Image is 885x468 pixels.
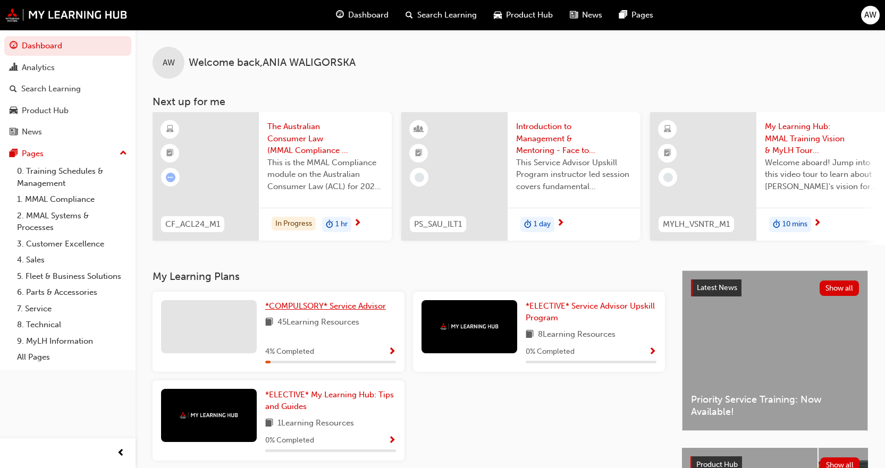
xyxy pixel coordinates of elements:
[13,191,131,208] a: 1. MMAL Compliance
[22,105,69,117] div: Product Hub
[21,83,81,95] div: Search Learning
[663,173,673,182] span: learningRecordVerb_NONE-icon
[4,122,131,142] a: News
[4,101,131,121] a: Product Hub
[336,8,344,22] span: guage-icon
[265,417,273,430] span: book-icon
[180,412,238,419] img: mmal
[526,346,575,358] span: 0 % Completed
[691,394,859,418] span: Priority Service Training: Now Available!
[4,34,131,144] button: DashboardAnalyticsSearch LearningProduct HubNews
[414,218,462,231] span: PS_SAU_ILT1
[13,163,131,191] a: 0. Training Schedules & Management
[166,173,175,182] span: learningRecordVerb_ATTEMPT-icon
[265,301,386,311] span: *COMPULSORY* Service Advisor
[4,79,131,99] a: Search Learning
[526,301,655,323] span: *ELECTIVE* Service Advisor Upskill Program
[397,4,485,26] a: search-iconSearch Learning
[813,219,821,228] span: next-icon
[388,345,396,359] button: Show Progress
[864,9,876,21] span: AW
[265,346,314,358] span: 4 % Completed
[388,434,396,447] button: Show Progress
[5,8,128,22] img: mmal
[415,173,424,182] span: learningRecordVerb_NONE-icon
[516,121,632,157] span: Introduction to Management & Mentoring - Face to Face Instructor Led Training (Service Advisor Up...
[663,218,730,231] span: MYLH_VSNTR_M1
[691,279,859,296] a: Latest NewsShow all
[524,218,532,232] span: duration-icon
[22,148,44,160] div: Pages
[526,300,656,324] a: *ELECTIVE* Service Advisor Upskill Program
[22,126,42,138] div: News
[4,36,131,56] a: Dashboard
[267,157,383,193] span: This is the MMAL Compliance module on the Australian Consumer Law (ACL) for 2024. Complete this m...
[782,218,807,231] span: 10 mins
[165,218,220,231] span: CF_ACL24_M1
[166,147,174,160] span: booktick-icon
[120,147,127,160] span: up-icon
[494,8,502,22] span: car-icon
[648,347,656,357] span: Show Progress
[327,4,397,26] a: guage-iconDashboard
[13,301,131,317] a: 7. Service
[10,63,18,73] span: chart-icon
[10,106,18,116] span: car-icon
[406,8,413,22] span: search-icon
[13,317,131,333] a: 8. Technical
[648,345,656,359] button: Show Progress
[440,323,499,330] img: mmal
[335,218,348,231] span: 1 hr
[619,8,627,22] span: pages-icon
[136,96,885,108] h3: Next up for me
[631,9,653,21] span: Pages
[820,280,859,296] button: Show all
[388,436,396,446] span: Show Progress
[117,447,125,460] span: prev-icon
[10,149,18,159] span: pages-icon
[388,347,396,357] span: Show Progress
[353,219,361,228] span: next-icon
[189,57,356,69] span: Welcome back , ANIA WALIGORSKA
[861,6,880,24] button: AW
[506,9,553,21] span: Product Hub
[267,121,383,157] span: The Australian Consumer Law (MMAL Compliance - 2024)
[265,300,390,312] a: *COMPULSORY* Service Advisor
[561,4,611,26] a: news-iconNews
[570,8,578,22] span: news-icon
[153,112,392,241] a: CF_ACL24_M1The Australian Consumer Law (MMAL Compliance - 2024)This is the MMAL Compliance module...
[4,144,131,164] button: Pages
[682,270,868,431] a: Latest NewsShow allPriority Service Training: Now Available!
[153,270,665,283] h3: My Learning Plans
[13,284,131,301] a: 6. Parts & Accessories
[4,58,131,78] a: Analytics
[13,268,131,285] a: 5. Fleet & Business Solutions
[13,333,131,350] a: 9. MyLH Information
[773,218,780,232] span: duration-icon
[272,217,316,231] div: In Progress
[765,121,881,157] span: My Learning Hub: MMAL Training Vision & MyLH Tour (Elective)
[265,390,394,412] span: *ELECTIVE* My Learning Hub: Tips and Guides
[13,236,131,252] a: 3. Customer Excellence
[10,41,18,51] span: guage-icon
[326,218,333,232] span: duration-icon
[265,389,396,413] a: *ELECTIVE* My Learning Hub: Tips and Guides
[22,62,55,74] div: Analytics
[526,328,534,342] span: book-icon
[415,123,423,137] span: learningResourceType_INSTRUCTOR_LED-icon
[13,208,131,236] a: 2. MMAL Systems & Processes
[401,112,640,241] a: PS_SAU_ILT1Introduction to Management & Mentoring - Face to Face Instructor Led Training (Service...
[265,435,314,447] span: 0 % Completed
[664,123,671,137] span: learningResourceType_ELEARNING-icon
[166,123,174,137] span: learningResourceType_ELEARNING-icon
[13,349,131,365] a: All Pages
[516,157,632,193] span: This Service Advisor Upskill Program instructor led session covers fundamental management styles ...
[582,9,602,21] span: News
[664,147,671,160] span: booktick-icon
[10,84,17,94] span: search-icon
[163,57,175,69] span: AW
[697,283,737,292] span: Latest News
[277,417,354,430] span: 1 Learning Resources
[10,127,18,137] span: news-icon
